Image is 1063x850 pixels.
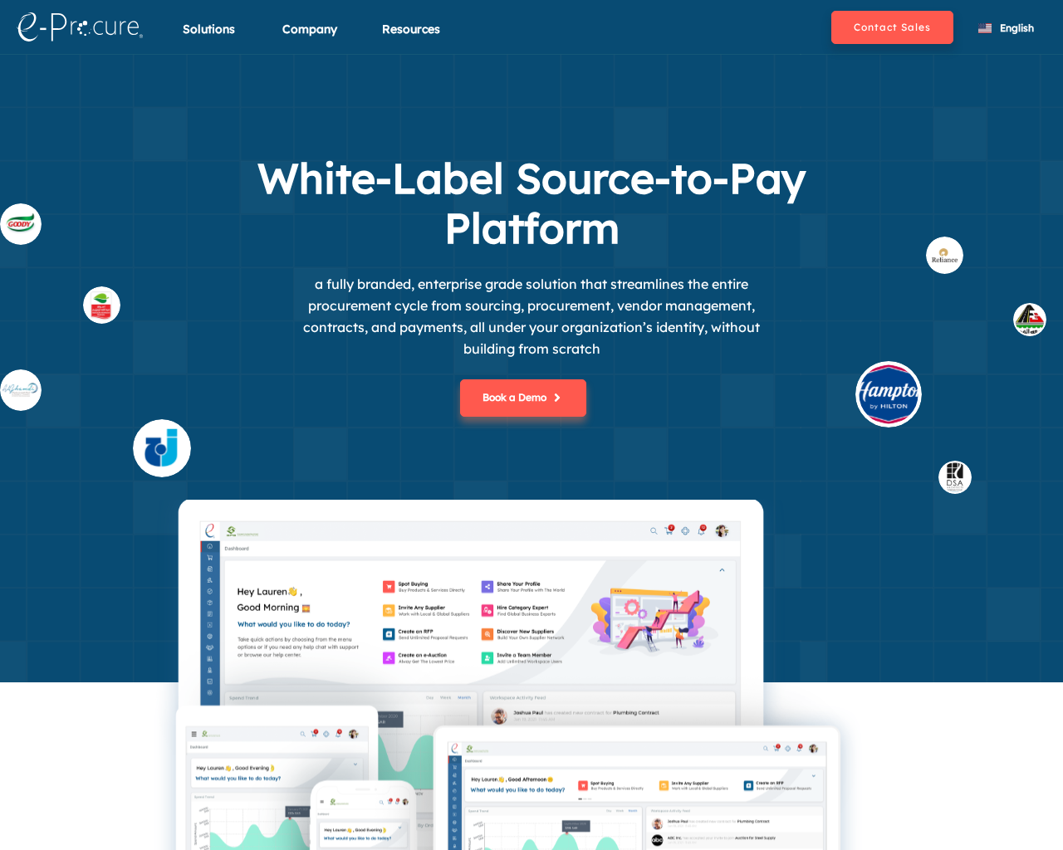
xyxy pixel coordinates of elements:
p: a fully branded, enterprise grade solution that streamlines the entire procurement cycle from sou... [282,273,781,359]
button: Book a Demo [460,379,586,417]
img: buyer_rel.svg [926,233,963,271]
img: supplier_4.svg [133,419,191,477]
img: supplier_othaim.svg [83,282,120,320]
div: Company [282,21,337,58]
span: English [1000,22,1034,34]
h1: White-Label Source-to-Pay Platform [199,154,864,253]
button: Contact Sales [831,11,953,44]
img: buyer_1.svg [1013,301,1046,335]
div: Resources [382,21,440,58]
div: Solutions [183,21,235,58]
img: buyer_dsa.svg [938,454,972,487]
img: logo [17,12,143,42]
img: buyer_hilt.svg [855,356,922,423]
